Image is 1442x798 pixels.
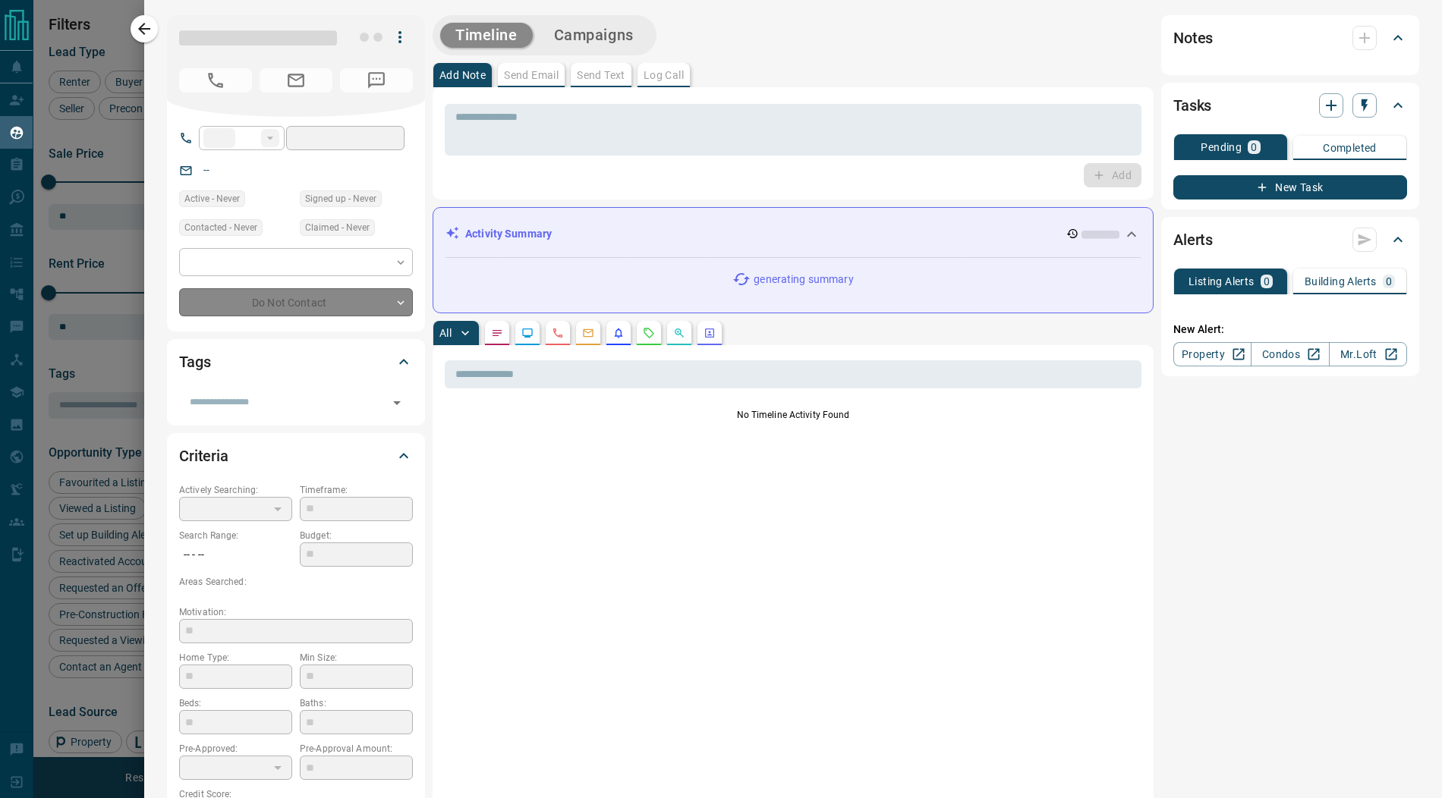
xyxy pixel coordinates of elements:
span: Signed up - Never [305,191,376,206]
p: Home Type: [179,651,292,664]
p: generating summary [754,272,853,287]
a: -- [203,164,209,176]
h2: Tasks [1173,93,1211,118]
p: All [439,328,452,338]
button: Open [386,392,408,413]
h2: Notes [1173,26,1213,50]
p: Areas Searched: [179,575,413,589]
span: No Number [340,68,413,93]
p: Pre-Approved: [179,742,292,756]
svg: Lead Browsing Activity [521,327,534,339]
p: Beds: [179,696,292,710]
div: Criteria [179,438,413,474]
p: 0 [1264,276,1270,287]
svg: Requests [643,327,655,339]
span: Contacted - Never [184,220,257,235]
p: New Alert: [1173,322,1407,338]
button: Timeline [440,23,533,48]
p: Add Note [439,70,486,80]
div: Tasks [1173,87,1407,124]
svg: Agent Actions [704,327,716,339]
a: Property [1173,342,1252,366]
p: Budget: [300,529,413,542]
div: Notes [1173,20,1407,56]
p: Listing Alerts [1189,276,1255,287]
p: Actively Searching: [179,483,292,497]
svg: Listing Alerts [612,327,625,339]
div: Tags [179,344,413,380]
h2: Alerts [1173,228,1213,252]
p: -- - -- [179,542,292,567]
svg: Calls [552,327,564,339]
p: Completed [1323,143,1377,153]
button: New Task [1173,175,1407,199]
div: Do Not Contact [179,288,413,316]
a: Condos [1251,342,1329,366]
p: Baths: [300,696,413,710]
svg: Emails [582,327,594,339]
span: Active - Never [184,191,240,206]
p: Search Range: [179,529,292,542]
a: Mr.Loft [1329,342,1407,366]
div: Activity Summary [446,220,1141,248]
svg: Notes [491,327,503,339]
svg: Opportunities [673,327,685,339]
p: Motivation: [179,605,413,619]
p: Pre-Approval Amount: [300,742,413,756]
p: No Timeline Activity Found [445,408,1141,422]
span: No Number [179,68,252,93]
p: Timeframe: [300,483,413,497]
p: Building Alerts [1305,276,1377,287]
h2: Criteria [179,444,228,468]
button: Campaigns [539,23,649,48]
span: No Email [260,68,332,93]
p: 0 [1251,142,1257,152]
p: 0 [1386,276,1392,287]
h2: Tags [179,350,210,374]
p: Min Size: [300,651,413,664]
p: Pending [1201,142,1242,152]
p: Activity Summary [465,226,552,242]
div: Alerts [1173,221,1407,258]
span: Claimed - Never [305,220,370,235]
